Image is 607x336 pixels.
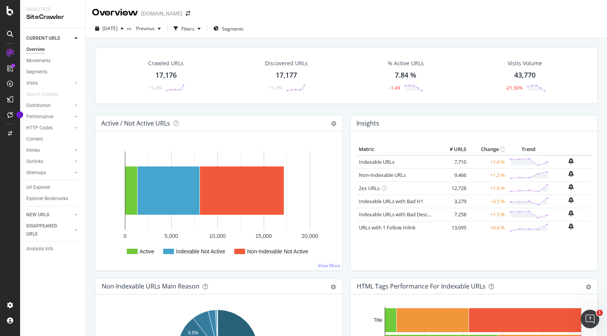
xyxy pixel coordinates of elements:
[356,118,379,129] h4: Insights
[468,168,507,182] td: +1.2 %
[26,46,80,54] a: Overview
[124,233,127,239] text: 0
[395,70,416,80] div: 7.84 %
[140,248,154,255] text: Active
[181,25,194,32] div: Filters
[357,144,437,155] th: Metric
[102,282,199,290] div: Non-Indexable URLs Main Reason
[437,195,468,208] td: 3,279
[26,169,46,177] div: Sitemaps
[26,195,68,203] div: Explorer Bookmarks
[26,183,50,192] div: Url Explorer
[26,135,43,143] div: Content
[26,222,72,238] a: DISAPPEARED URLS
[26,113,53,121] div: Performance
[26,6,79,13] div: Analytics
[508,59,542,67] div: Visits Volume
[26,124,53,132] div: HTTP Codes
[101,118,170,129] h4: Active / Not Active URLs
[374,317,383,323] text: Title
[357,282,486,290] div: HTML Tags Performance for Indexable URLs
[507,144,551,155] th: Trend
[26,79,72,87] a: Visits
[359,158,394,165] a: Indexable URLs
[505,85,523,91] div: -21.56%
[568,223,574,229] div: bell-plus
[26,124,72,132] a: HTTP Codes
[468,208,507,221] td: +1.5 %
[568,171,574,177] div: bell-plus
[26,102,51,110] div: Distribution
[26,57,51,65] div: Movements
[265,59,308,67] div: Discovered URLs
[468,221,507,234] td: +0.8 %
[188,330,199,336] text: 9.5%
[269,85,282,91] div: +1.3%
[16,111,23,118] div: Tooltip anchor
[210,22,247,35] button: Segments
[133,22,164,35] button: Previous
[171,22,204,35] button: Filters
[26,146,40,154] div: Inlinks
[437,168,468,182] td: 9,466
[437,221,468,234] td: 13,095
[331,284,336,290] div: gear
[26,211,72,219] a: NEW URLS
[568,210,574,216] div: bell-plus
[155,70,177,80] div: 17,176
[359,185,380,192] a: 2xx URLs
[359,171,406,178] a: Non-Indexable URLs
[26,183,80,192] a: Url Explorer
[148,59,184,67] div: Crawled URLs
[222,25,244,32] span: Segments
[26,90,66,98] a: Search Engines
[26,211,49,219] div: NEW URLS
[389,85,400,91] div: -1.49
[26,146,72,154] a: Inlinks
[568,197,574,203] div: bell-plus
[26,13,79,22] div: SiteCrawler
[164,233,178,239] text: 5,000
[26,195,80,203] a: Explorer Bookmarks
[209,233,226,239] text: 10,000
[568,184,574,190] div: bell-plus
[468,182,507,195] td: +1.6 %
[318,262,341,269] a: View More
[437,155,468,169] td: 7,710
[256,233,272,239] text: 15,000
[26,169,72,177] a: Sitemaps
[92,22,127,35] button: [DATE]
[468,144,507,155] th: Change
[26,222,65,238] div: DISAPPEARED URLS
[468,195,507,208] td: +3.5 %
[388,59,424,67] div: % Active URLs
[26,79,38,87] div: Visits
[26,57,80,65] a: Movements
[26,46,45,54] div: Overview
[468,155,507,169] td: +1.4 %
[514,70,535,80] div: 43,770
[148,85,162,91] div: +1.3%
[26,34,60,42] div: CURRENT URLS
[276,70,297,80] div: 17,177
[176,248,225,255] text: Indexable Not Active
[359,211,443,218] a: Indexable URLs with Bad Description
[331,121,336,126] i: Options
[26,158,43,166] div: Outlinks
[26,113,72,121] a: Performance
[581,310,599,328] iframe: Intercom live chat
[26,158,72,166] a: Outlinks
[26,68,47,76] div: Segments
[568,158,574,164] div: bell-plus
[597,310,603,316] span: 1
[247,248,308,255] text: Non-Indexable Not Active
[586,284,591,290] div: gear
[437,182,468,195] td: 12,728
[92,6,138,19] div: Overview
[26,135,80,143] a: Content
[26,34,72,42] a: CURRENT URLS
[102,144,333,264] svg: A chart.
[437,208,468,221] td: 7,258
[359,198,423,205] a: Indexable URLs with Bad H1
[26,68,80,76] a: Segments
